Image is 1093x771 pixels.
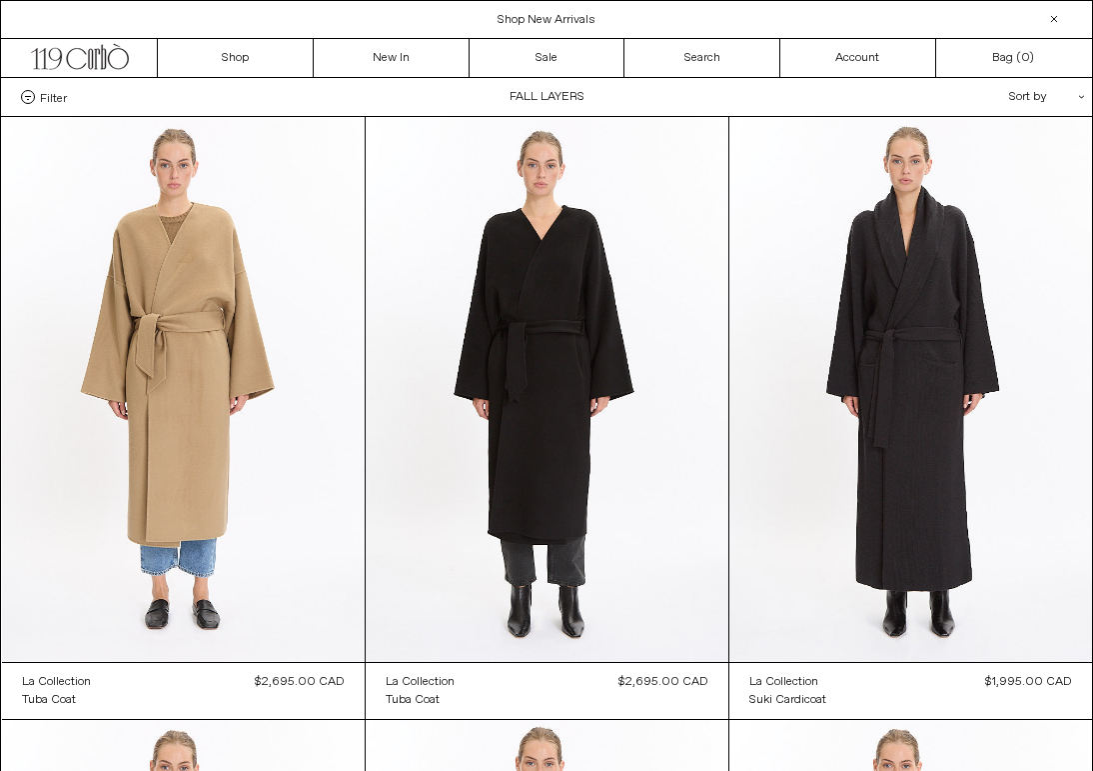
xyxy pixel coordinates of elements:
[22,692,76,709] div: Tuba Coat
[749,692,826,709] div: Suki Cardicoat
[1021,50,1029,66] span: 0
[386,674,455,691] div: La Collection
[749,691,826,709] a: Suki Cardicoat
[498,12,595,28] a: Shop New Arrivals
[158,39,314,77] a: Shop
[936,39,1092,77] a: Bag ()
[22,674,91,691] div: La Collection
[780,39,936,77] a: Account
[314,39,470,77] a: New In
[22,691,91,709] a: Tuba Coat
[624,39,780,77] a: Search
[749,673,826,691] a: La Collection
[470,39,625,77] a: Sale
[255,673,345,691] div: $2,695.00 CAD
[892,78,1072,116] div: Sort by
[1021,49,1034,67] span: )
[985,673,1072,691] div: $1,995.00 CAD
[40,90,67,104] span: Filter
[749,674,818,691] div: La Collection
[386,692,440,709] div: Tuba Coat
[386,691,455,709] a: Tuba Coat
[386,673,455,691] a: La Collection
[618,673,708,691] div: $2,695.00 CAD
[729,117,1092,662] img: La Collection Suki Cardicoat in dark grey
[22,673,91,691] a: La Collection
[2,117,365,662] img: La Collection Tuba Coat in grey
[366,117,728,662] img: La Collection Tuba Coat in black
